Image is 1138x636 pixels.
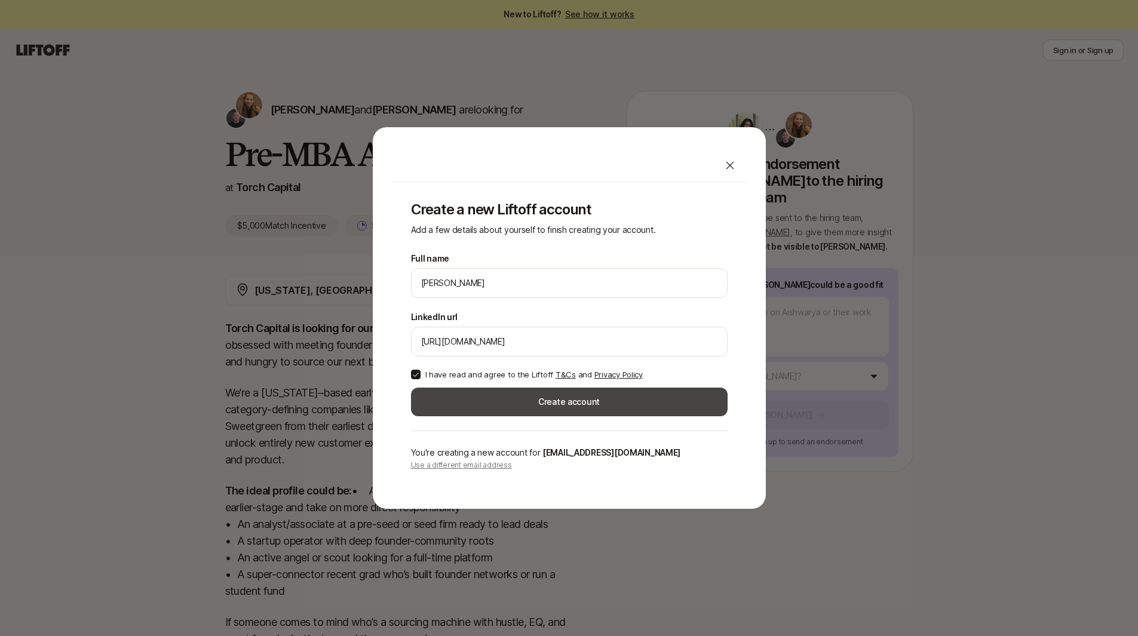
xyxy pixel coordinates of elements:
[411,300,619,303] p: We'll use [PERSON_NAME] as your preferred name.
[411,445,728,460] p: You're creating a new account for
[542,447,680,457] span: [EMAIL_ADDRESS][DOMAIN_NAME]
[411,310,458,324] label: LinkedIn url
[594,370,643,379] a: Privacy Policy
[411,460,728,471] p: Use a different email address
[411,251,449,266] label: Full name
[556,370,576,379] a: T&Cs
[411,201,728,218] p: Create a new Liftoff account
[411,388,728,416] button: Create account
[411,370,421,379] button: I have read and agree to the Liftoff T&Cs and Privacy Policy
[411,223,728,237] p: Add a few details about yourself to finish creating your account.
[425,368,643,380] p: I have read and agree to the Liftoff and
[421,334,717,349] input: e.g. https://www.linkedin.com/in/melanie-perkins
[421,276,717,290] input: e.g. Melanie Perkins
